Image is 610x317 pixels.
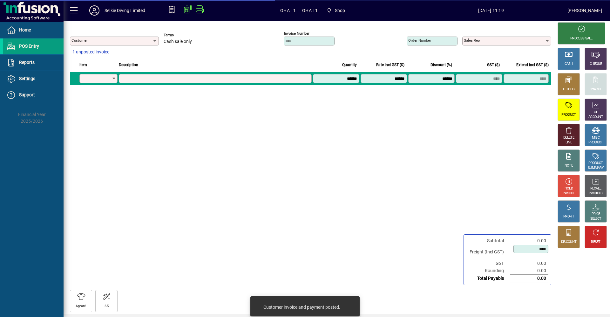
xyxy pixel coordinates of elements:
td: Freight (Incl GST) [466,245,510,260]
span: 1 unposted invoice [72,49,109,55]
div: Selkie Diving Limited [105,5,146,16]
span: OHA T1 [280,5,296,16]
span: Quantity [342,61,357,68]
div: PROFIT [563,214,574,219]
span: Description [119,61,138,68]
div: CASH [565,62,573,66]
div: Apparel [76,304,86,309]
button: Profile [84,5,105,16]
span: Support [19,92,35,97]
span: Home [19,27,31,32]
div: EFTPOS [563,87,575,92]
div: CHEQUE [590,62,602,66]
mat-label: Invoice number [284,31,309,36]
span: OHA T1 [302,5,318,16]
div: PRODUCT [588,161,603,166]
div: Customer invoice and payment posted. [263,304,340,310]
span: Shop [324,5,348,16]
div: PRODUCT [561,113,576,117]
span: Reports [19,60,35,65]
div: RECALL [590,186,601,191]
span: Terms [164,33,202,37]
div: GL [594,110,598,115]
div: NOTE [565,163,573,168]
div: INVOICE [563,191,574,196]
div: CHARGE [590,87,602,92]
span: GST ($) [487,61,500,68]
td: Subtotal [466,237,510,245]
div: 6.5 [105,304,109,309]
mat-label: Customer [71,38,88,43]
div: SELECT [590,217,601,221]
span: Item [79,61,87,68]
div: DISCOUNT [561,240,576,245]
div: ACCOUNT [588,115,603,120]
span: POS Entry [19,44,39,49]
a: Support [3,87,64,103]
td: Total Payable [466,275,510,282]
td: 0.00 [510,275,548,282]
div: PRICE [592,212,600,217]
div: INVOICES [589,191,602,196]
div: HOLD [565,186,573,191]
td: 0.00 [510,267,548,275]
button: 1 unposted invoice [70,46,112,58]
a: Settings [3,71,64,87]
td: GST [466,260,510,267]
a: Home [3,22,64,38]
span: Shop [335,5,345,16]
mat-label: Sales rep [464,38,480,43]
div: [PERSON_NAME] [567,5,602,16]
td: 0.00 [510,237,548,245]
span: Cash sale only [164,39,192,44]
td: 0.00 [510,260,548,267]
div: PROCESS SALE [570,36,593,41]
a: Reports [3,55,64,71]
span: Settings [19,76,35,81]
div: PRODUCT [588,140,603,145]
div: SUMMARY [588,166,604,170]
div: RESET [591,240,600,245]
span: Discount (%) [430,61,452,68]
div: DELETE [563,135,574,140]
span: Rate incl GST ($) [376,61,404,68]
div: MISC [592,135,600,140]
td: Rounding [466,267,510,275]
div: LINE [566,140,572,145]
span: Extend incl GST ($) [516,61,549,68]
span: [DATE] 11:19 [415,5,567,16]
mat-label: Order number [408,38,431,43]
